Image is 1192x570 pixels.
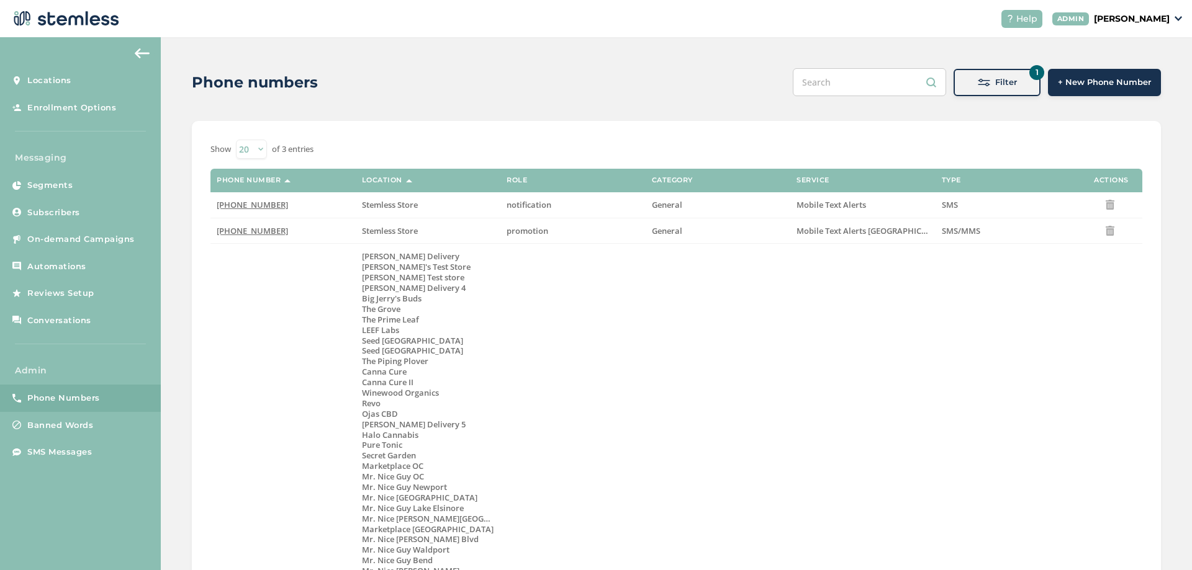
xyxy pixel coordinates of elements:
[27,314,91,327] span: Conversations
[793,68,946,96] input: Search
[942,225,980,236] span: SMS/MMS
[942,176,961,184] label: Type
[507,225,548,236] span: promotion
[507,176,527,184] label: Role
[27,179,73,192] span: Segments
[942,226,1074,236] label: SMS/MMS
[507,200,639,210] label: notification
[135,48,150,58] img: icon-arrow-back-accent-c549486e.svg
[652,176,693,184] label: Category
[217,199,288,210] span: [PHONE_NUMBER]
[406,179,412,182] img: icon-sort-1e1d7615.svg
[284,179,291,182] img: icon-sort-1e1d7615.svg
[797,176,829,184] label: Service
[1080,169,1142,192] th: Actions
[210,143,231,156] label: Show
[1094,12,1170,25] p: [PERSON_NAME]
[217,200,349,210] label: (910) 427-1844
[10,6,119,31] img: logo-dark-0685b13c.svg
[1016,12,1037,25] span: Help
[942,200,1074,210] label: SMS
[362,176,402,184] label: Location
[27,261,86,273] span: Automations
[27,74,71,87] span: Locations
[27,102,116,114] span: Enrollment Options
[27,392,100,404] span: Phone Numbers
[797,226,929,236] label: Mobile Text Alerts NC
[1006,15,1014,22] img: icon-help-white-03924b79.svg
[192,71,318,94] h2: Phone numbers
[217,225,288,236] span: [PHONE_NUMBER]
[27,446,92,458] span: SMS Messages
[797,199,866,210] span: Mobile Text Alerts
[1058,76,1151,89] span: + New Phone Number
[27,233,135,246] span: On-demand Campaigns
[1175,16,1182,21] img: icon_down-arrow-small-66adaf34.svg
[27,419,93,432] span: Banned Words
[507,226,639,236] label: promotion
[942,199,958,210] span: SMS
[652,199,682,210] span: General
[27,287,94,300] span: Reviews Setup
[797,225,949,236] span: Mobile Text Alerts [GEOGRAPHIC_DATA]
[507,199,551,210] span: notification
[797,200,929,210] label: Mobile Text Alerts
[652,226,784,236] label: General
[652,200,784,210] label: General
[652,225,682,236] span: General
[217,176,281,184] label: Phone number
[954,69,1041,96] button: 1Filter
[217,226,349,236] label: (855) 487-9166
[362,226,494,236] label: Stemless Store
[1130,510,1192,570] iframe: Chat Widget
[1052,12,1090,25] div: ADMIN
[272,143,314,156] label: of 3 entries
[27,207,80,219] span: Subscribers
[995,76,1017,89] span: Filter
[1029,65,1044,80] div: 1
[1048,69,1161,96] button: + New Phone Number
[362,200,494,210] label: Stemless Store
